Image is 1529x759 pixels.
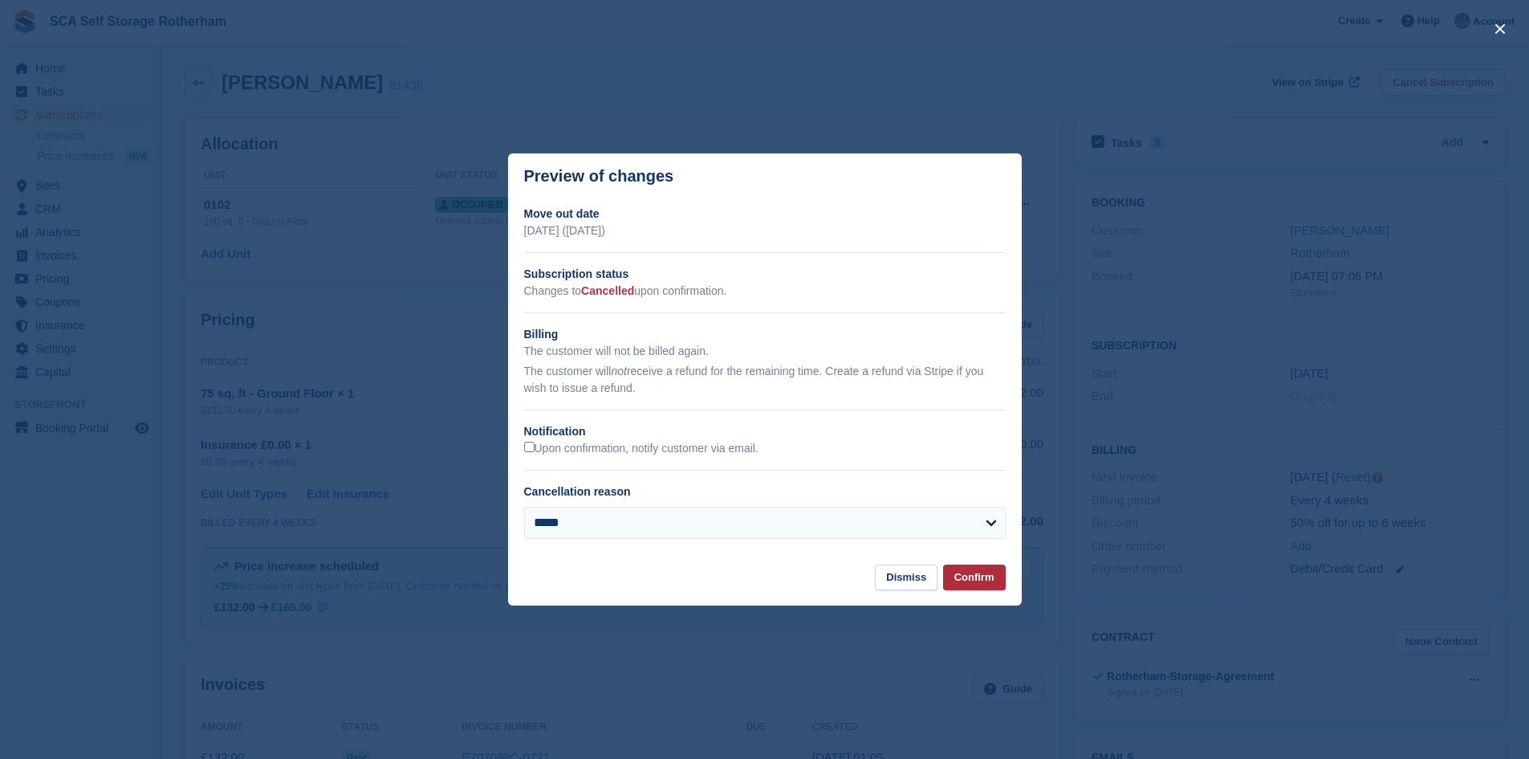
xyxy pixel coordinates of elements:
[524,222,1006,239] p: [DATE] ([DATE])
[581,284,634,297] span: Cancelled
[1487,16,1513,42] button: close
[524,206,1006,222] h2: Move out date
[524,326,1006,343] h2: Billing
[875,565,937,591] button: Dismiss
[524,423,1006,440] h2: Notification
[524,283,1006,300] p: Changes to upon confirmation.
[524,363,1006,397] p: The customer will receive a refund for the remaining time. Create a refund via Stripe if you wish...
[524,343,1006,360] p: The customer will not be billed again.
[524,167,674,186] p: Preview of changes
[524,442,758,456] label: Upon confirmation, notify customer via email.
[524,266,1006,283] h2: Subscription status
[943,565,1006,591] button: Confirm
[611,365,626,377] em: not
[524,442,535,452] input: Upon confirmation, notify customer via email.
[524,485,631,498] label: Cancellation reason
